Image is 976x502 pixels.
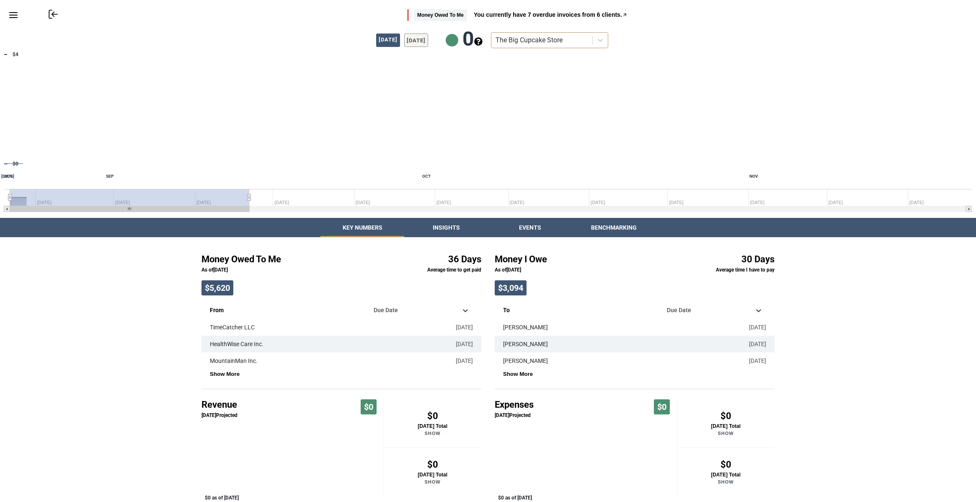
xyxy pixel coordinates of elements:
h4: 30 Days [683,254,775,265]
td: [PERSON_NAME] [495,336,728,352]
button: Show More [503,371,533,377]
h4: Revenue [201,399,238,410]
span: $3,094 [495,280,527,295]
text: [DATE] [1,174,14,179]
button: $0[DATE] TotalShow [676,448,775,496]
p: [DATE] Projected [201,412,238,419]
h4: Money I Owe [495,254,670,265]
button: Show Past/Projected Data [205,495,251,501]
td: [PERSON_NAME] [495,352,728,369]
td: [PERSON_NAME] [495,319,728,336]
button: $0[DATE] TotalShow [383,399,481,448]
button: Key Numbers [320,218,404,237]
span: $5,620 [201,280,233,295]
p: [DATE] Total [384,472,481,478]
p: As of [DATE] [201,267,377,274]
button: Insights [404,218,488,237]
td: [DATE] [728,319,775,336]
p: Show [677,431,775,436]
div: Due Date [370,306,457,315]
td: [DATE] [728,336,775,352]
span: $0 [654,399,670,414]
text: AUG [4,174,13,179]
p: From [210,302,361,315]
p: [DATE] Total [677,423,775,429]
td: [DATE] [434,336,481,352]
div: Due Date [664,306,750,315]
td: MountainMan Inc. [201,352,434,369]
text: $4 [13,52,18,57]
td: [DATE] [434,352,481,369]
p: As of [DATE] [495,267,670,274]
button: Show More [210,371,240,377]
span: You currently have 7 overdue invoices from 6 clients. [474,12,622,18]
span: $0 [361,399,377,414]
h4: Money Owed To Me [201,254,377,265]
td: [DATE] [434,319,481,336]
h4: $0 [677,459,775,470]
h4: $0 [384,459,481,470]
td: TimeCatcher LLC [201,319,434,336]
td: HealthWise Care Inc. [201,336,434,352]
button: Show Past/Projected Data [498,495,544,501]
text: NOV [749,174,758,179]
button: [DATE] [404,34,428,47]
span: 0 [462,29,483,49]
p: [DATE] Projected [495,412,534,419]
p: Show [384,431,481,436]
button: Money Owed To MeYou currently have 7 overdue invoices from 6 clients. [407,9,627,21]
button: $0[DATE] TotalShow [676,399,775,448]
p: [DATE] Total [384,423,481,429]
p: Average time I have to pay [683,267,775,274]
p: Show [677,479,775,484]
p: Show [384,479,481,484]
span: Money Owed To Me [414,9,467,21]
p: Average time to get paid [390,267,481,274]
text: SEP [106,174,114,179]
p: [DATE] Total [677,472,775,478]
button: $0[DATE] TotalShow [383,448,481,496]
svg: Menu [8,10,18,20]
button: Events [488,218,572,237]
td: [DATE] [728,352,775,369]
p: To [503,302,654,315]
text: OCT [422,174,431,179]
text: $0 [13,161,18,167]
h4: 36 Days [390,254,481,265]
h4: Expenses [495,399,534,410]
button: Benchmarking [572,218,656,237]
button: see more about your cashflow projection [474,37,483,47]
h4: $0 [384,411,481,422]
h4: $0 [677,411,775,422]
span: [DATE] [376,34,400,47]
